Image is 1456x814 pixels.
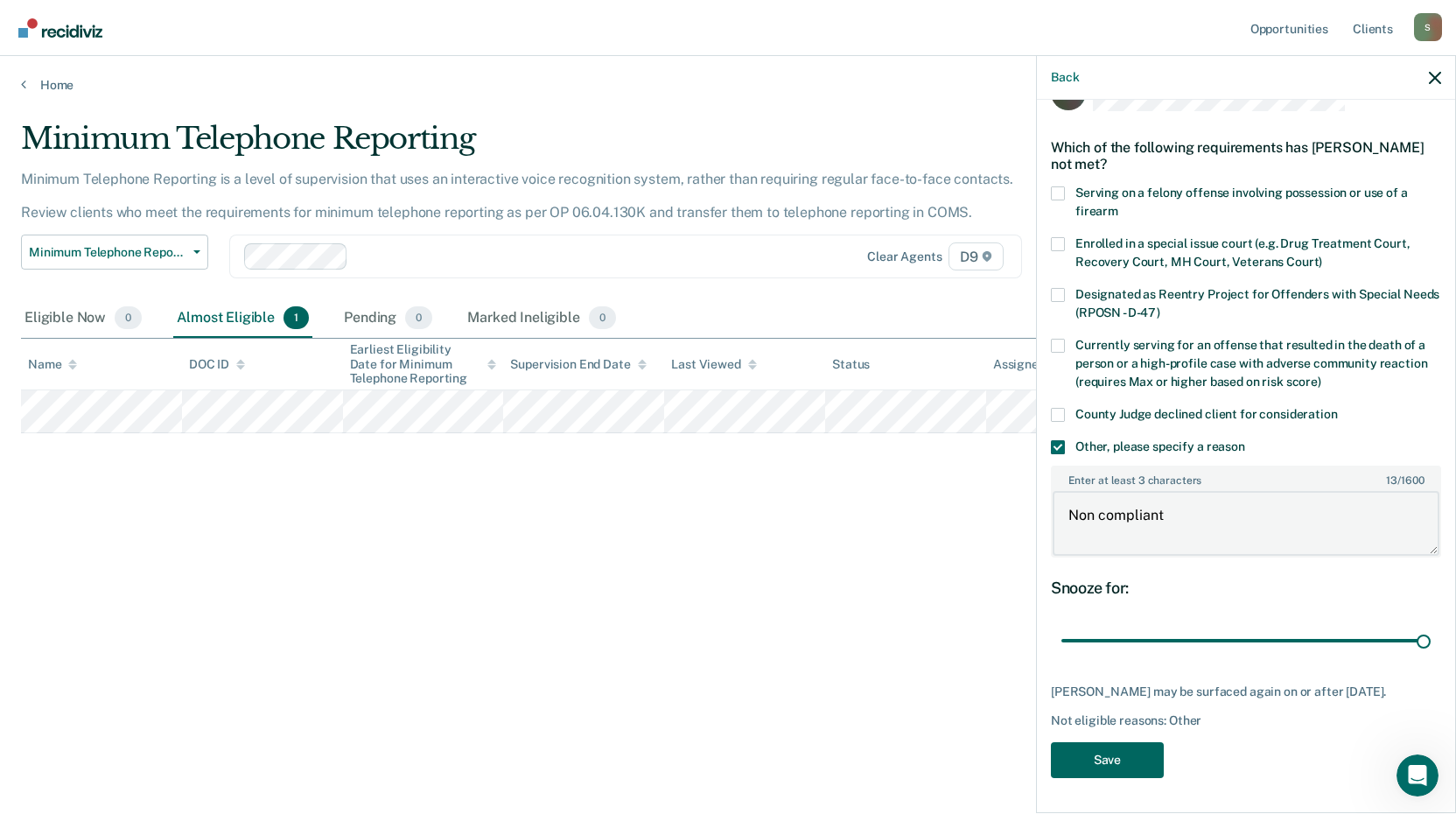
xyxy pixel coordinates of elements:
[1051,579,1441,598] div: Snooze for:
[1414,13,1442,41] div: S
[993,357,1075,372] div: Assigned to
[21,299,145,338] div: Eligible Now
[1051,70,1079,85] button: Back
[1051,684,1441,699] div: [PERSON_NAME] may be surfaced again on or after [DATE].
[948,242,1004,270] span: D9
[1075,186,1408,218] span: Serving on a felony offense involving possession or use of a firearm
[18,18,102,38] img: Recidiviz
[405,306,432,329] span: 0
[189,357,245,372] div: DOC ID
[1051,742,1164,778] button: Save
[1386,474,1424,487] span: / 1600
[1075,407,1338,421] span: County Judge declined client for consideration
[464,299,619,338] div: Marked Ineligible
[340,299,436,338] div: Pending
[1075,439,1245,453] span: Other, please specify a reason
[1053,467,1439,487] label: Enter at least 3 characters
[1053,491,1439,556] textarea: Non compliant
[1051,125,1441,186] div: Which of the following requirements has [PERSON_NAME] not met?
[589,306,616,329] span: 0
[1414,13,1442,41] button: Profile dropdown button
[21,77,1435,93] a: Home
[671,357,756,372] div: Last Viewed
[21,171,1013,221] p: Minimum Telephone Reporting is a level of supervision that uses an interactive voice recognition ...
[1075,287,1439,319] span: Designated as Reentry Project for Offenders with Special Needs (RPOSN - D-47)
[283,306,309,329] span: 1
[29,245,186,260] span: Minimum Telephone Reporting
[350,342,497,386] div: Earliest Eligibility Date for Minimum Telephone Reporting
[832,357,870,372] div: Status
[21,121,1113,171] div: Minimum Telephone Reporting
[1075,236,1410,269] span: Enrolled in a special issue court (e.g. Drug Treatment Court, Recovery Court, MH Court, Veterans ...
[1051,713,1441,728] div: Not eligible reasons: Other
[510,357,646,372] div: Supervision End Date
[1075,338,1427,389] span: Currently serving for an offense that resulted in the death of a person or a high-profile case wi...
[1386,474,1397,487] span: 13
[173,299,312,338] div: Almost Eligible
[1396,754,1438,796] iframe: Intercom live chat
[867,249,941,264] div: Clear agents
[115,306,142,329] span: 0
[28,357,77,372] div: Name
